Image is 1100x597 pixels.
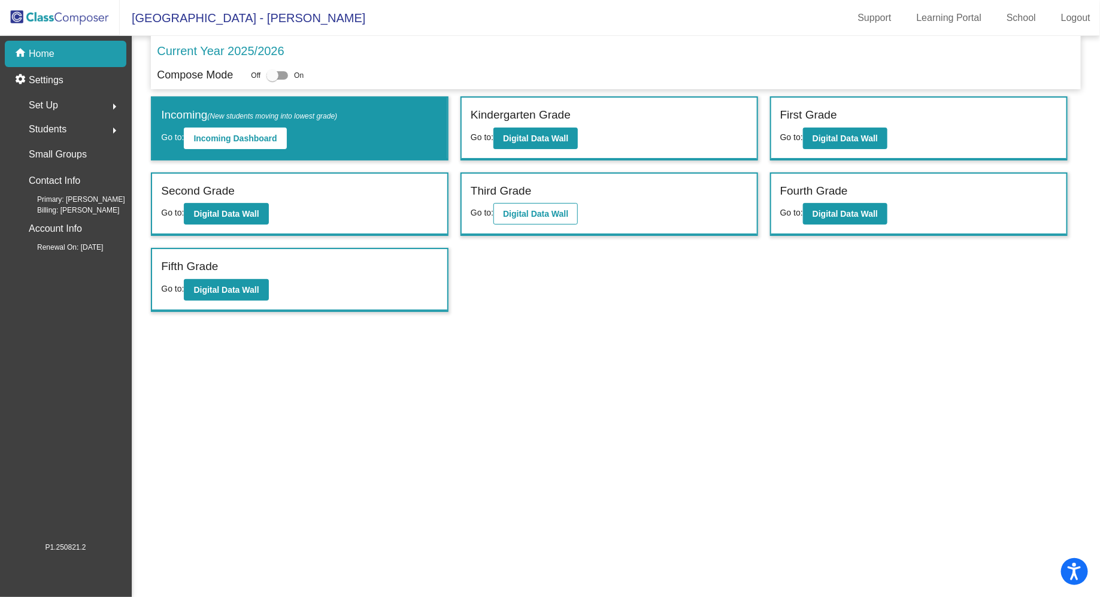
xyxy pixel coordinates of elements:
button: Digital Data Wall [493,203,578,225]
span: Students [29,121,66,138]
button: Digital Data Wall [184,203,268,225]
b: Digital Data Wall [813,209,878,219]
b: Digital Data Wall [503,209,568,219]
button: Digital Data Wall [184,279,268,301]
b: Digital Data Wall [503,134,568,143]
p: Home [29,47,54,61]
button: Incoming Dashboard [184,128,286,149]
a: Logout [1051,8,1100,28]
label: Fourth Grade [780,183,848,200]
p: Contact Info [29,172,80,189]
a: School [997,8,1046,28]
p: Account Info [29,220,82,237]
span: Go to: [471,132,493,142]
button: Digital Data Wall [803,128,887,149]
mat-icon: arrow_right [107,123,122,138]
span: On [294,70,304,81]
mat-icon: arrow_right [107,99,122,114]
span: (New students moving into lowest grade) [207,112,337,120]
label: Kindergarten Grade [471,107,571,124]
b: Digital Data Wall [813,134,878,143]
mat-icon: settings [14,73,29,87]
button: Digital Data Wall [493,128,578,149]
label: Third Grade [471,183,531,200]
span: Set Up [29,97,58,114]
label: First Grade [780,107,837,124]
label: Fifth Grade [161,258,218,275]
label: Incoming [161,107,337,124]
a: Learning Portal [907,8,992,28]
span: Go to: [471,208,493,217]
span: Go to: [161,208,184,217]
button: Digital Data Wall [803,203,887,225]
span: Renewal On: [DATE] [18,242,103,253]
mat-icon: home [14,47,29,61]
b: Digital Data Wall [193,209,259,219]
span: Go to: [161,284,184,293]
span: Billing: [PERSON_NAME] [18,205,119,216]
span: [GEOGRAPHIC_DATA] - [PERSON_NAME] [120,8,365,28]
p: Current Year 2025/2026 [157,42,284,60]
span: Off [251,70,260,81]
span: Go to: [780,208,803,217]
span: Go to: [161,132,184,142]
p: Small Groups [29,146,87,163]
label: Second Grade [161,183,235,200]
a: Support [849,8,901,28]
b: Incoming Dashboard [193,134,277,143]
b: Digital Data Wall [193,285,259,295]
span: Go to: [780,132,803,142]
p: Settings [29,73,63,87]
span: Primary: [PERSON_NAME] [18,194,125,205]
p: Compose Mode [157,67,233,83]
